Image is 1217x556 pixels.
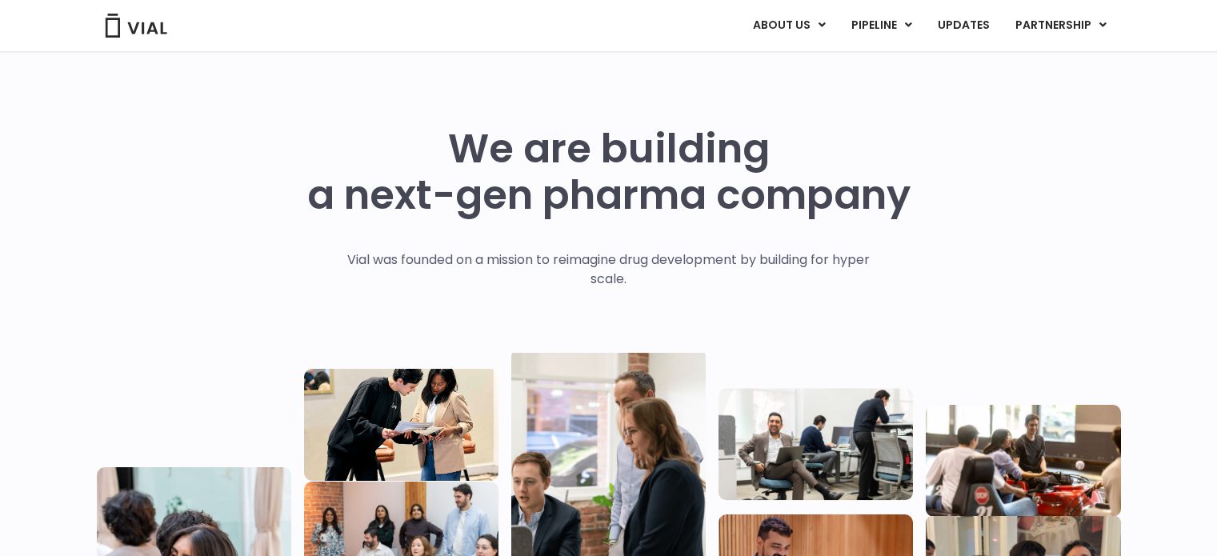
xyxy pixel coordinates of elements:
[330,250,887,289] p: Vial was founded on a mission to reimagine drug development by building for hyper scale.
[307,126,911,218] h1: We are building a next-gen pharma company
[719,388,913,500] img: Three people working in an office
[926,405,1120,517] img: Group of people playing whirlyball
[839,12,924,39] a: PIPELINEMenu Toggle
[925,12,1002,39] a: UPDATES
[104,14,168,38] img: Vial Logo
[304,369,498,481] img: Two people looking at a paper talking.
[1003,12,1119,39] a: PARTNERSHIPMenu Toggle
[740,12,838,39] a: ABOUT USMenu Toggle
